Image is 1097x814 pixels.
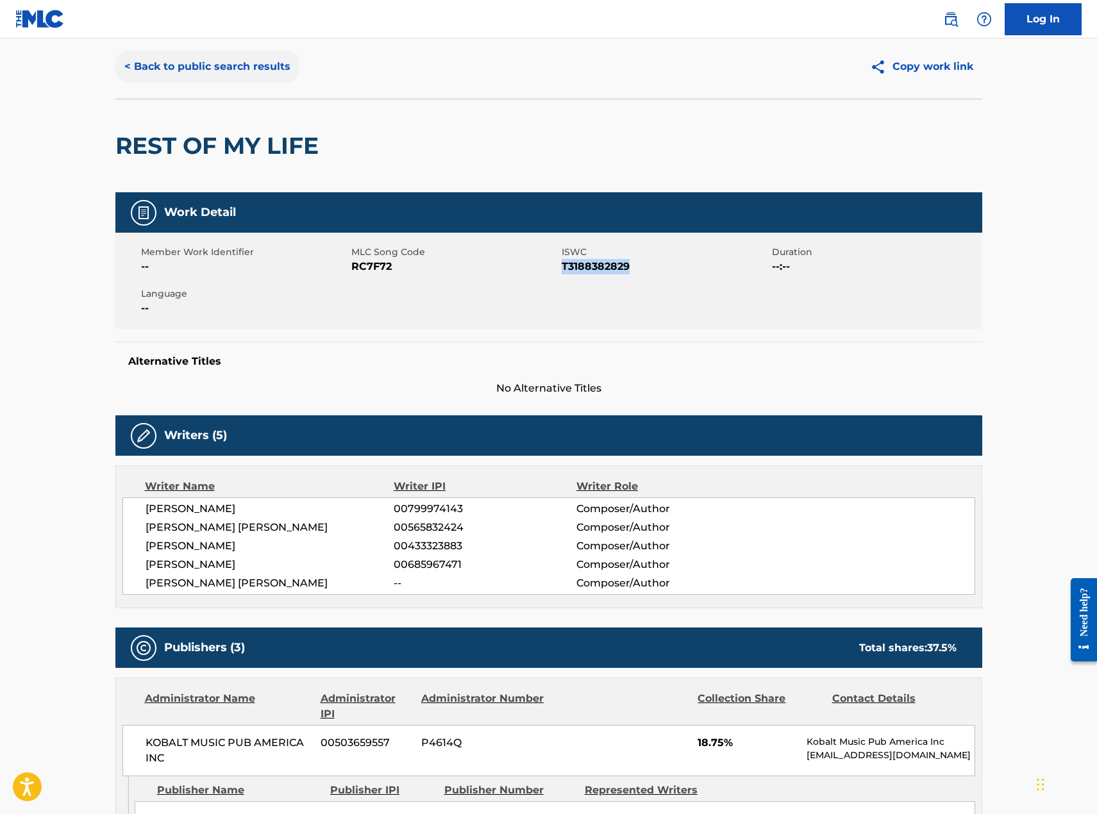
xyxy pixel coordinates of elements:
[976,12,992,27] img: help
[164,205,236,220] h5: Work Detail
[870,59,892,75] img: Copy work link
[145,691,311,722] div: Administrator Name
[698,691,822,722] div: Collection Share
[128,355,969,368] h5: Alternative Titles
[576,576,742,591] span: Composer/Author
[136,205,151,220] img: Work Detail
[146,735,312,766] span: KOBALT MUSIC PUB AMERICA INC
[562,245,769,259] span: ISWC
[115,381,982,396] span: No Alternative Titles
[351,245,558,259] span: MLC Song Code
[394,557,576,572] span: 00685967471
[351,259,558,274] span: RC7F72
[927,642,957,654] span: 37.5 %
[859,640,957,656] div: Total shares:
[943,12,959,27] img: search
[141,259,348,274] span: --
[421,735,546,751] span: P4614Q
[141,301,348,316] span: --
[321,691,412,722] div: Administrator IPI
[832,691,957,722] div: Contact Details
[141,245,348,259] span: Member Work Identifier
[146,538,394,554] span: [PERSON_NAME]
[772,259,979,274] span: --:--
[772,245,979,259] span: Duration
[394,479,576,494] div: Writer IPI
[576,479,742,494] div: Writer Role
[115,51,299,83] button: < Back to public search results
[394,501,576,517] span: 00799974143
[971,6,997,32] div: Help
[136,640,151,656] img: Publishers
[146,501,394,517] span: [PERSON_NAME]
[394,576,576,591] span: --
[141,287,348,301] span: Language
[15,10,65,28] img: MLC Logo
[421,691,546,722] div: Administrator Number
[1037,765,1044,804] div: Drag
[938,6,964,32] a: Public Search
[145,479,394,494] div: Writer Name
[1033,752,1097,814] iframe: Chat Widget
[807,749,974,762] p: [EMAIL_ADDRESS][DOMAIN_NAME]
[576,557,742,572] span: Composer/Author
[576,538,742,554] span: Composer/Author
[164,428,227,443] h5: Writers (5)
[164,640,245,655] h5: Publishers (3)
[585,783,716,798] div: Represented Writers
[146,576,394,591] span: [PERSON_NAME] [PERSON_NAME]
[146,557,394,572] span: [PERSON_NAME]
[321,735,412,751] span: 00503659557
[1005,3,1082,35] a: Log In
[562,259,769,274] span: T3188382829
[136,428,151,444] img: Writers
[115,131,325,160] h2: REST OF MY LIFE
[394,520,576,535] span: 00565832424
[157,783,321,798] div: Publisher Name
[576,520,742,535] span: Composer/Author
[807,735,974,749] p: Kobalt Music Pub America Inc
[576,501,742,517] span: Composer/Author
[330,783,435,798] div: Publisher IPI
[146,520,394,535] span: [PERSON_NAME] [PERSON_NAME]
[394,538,576,554] span: 00433323883
[698,735,797,751] span: 18.75%
[861,51,982,83] button: Copy work link
[444,783,575,798] div: Publisher Number
[1061,569,1097,672] iframe: Resource Center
